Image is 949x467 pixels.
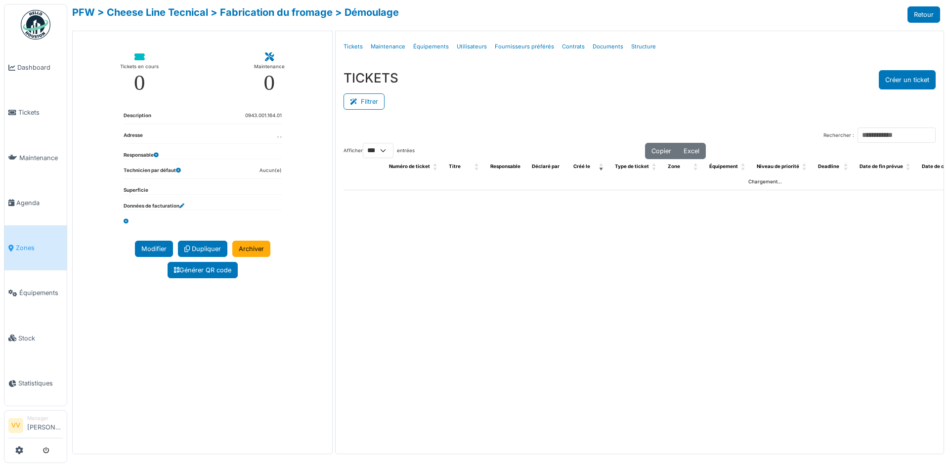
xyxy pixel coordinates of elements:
span: Excel [684,147,699,155]
a: > Cheese Line Tecnical [97,6,208,18]
a: > Fabrication du fromage [211,6,333,18]
span: Date de fin prévue [860,164,903,169]
span: Dashboard [17,63,63,72]
span: Numéro de ticket: Activate to sort [433,159,439,174]
span: Maintenance [19,153,63,163]
a: Fournisseurs préférés [491,35,558,58]
h3: TICKETS [344,70,398,85]
span: Tickets [18,108,63,117]
a: Tickets en cours 0 [112,45,167,102]
a: Tickets [340,35,367,58]
button: Copier [645,143,678,159]
a: Maintenance [367,35,409,58]
dt: Technicien par défaut [124,167,181,178]
a: Structure [627,35,660,58]
a: Maintenance 0 [246,45,293,102]
dd: Aucun(e) [259,167,282,174]
span: Créé le [573,164,590,169]
span: Niveau de priorité: Activate to sort [802,159,808,174]
span: Niveau de priorité [757,164,799,169]
span: Équipement [709,164,738,169]
dt: Responsable [124,152,159,159]
a: Contrats [558,35,589,58]
span: Statistiques [18,379,63,388]
span: Créé le: Activate to remove sorting [599,159,605,174]
span: Date de fin prévue: Activate to sort [906,159,912,174]
a: Dupliquer [178,241,227,257]
div: Manager [27,415,63,422]
a: Maintenance [4,135,67,180]
div: 0 [134,72,145,94]
div: 0 [264,72,275,94]
a: > Démoulage [335,6,399,18]
span: Zones [16,243,63,253]
img: Badge_color-CXgf-gQk.svg [21,10,50,40]
a: VV Manager[PERSON_NAME] [8,415,63,438]
li: VV [8,418,23,433]
dt: Superficie [124,187,148,194]
label: Rechercher : [823,132,854,139]
a: Agenda [4,180,67,225]
a: Équipements [409,35,453,58]
dt: Adresse [124,132,143,143]
button: Créer un ticket [879,70,936,89]
span: Copier [651,147,671,155]
span: Numéro de ticket [389,164,430,169]
dd: 0943.001.164.01 [245,112,282,120]
span: Stock [18,334,63,343]
a: Statistiques [4,361,67,406]
li: [PERSON_NAME] [27,415,63,436]
span: Responsable [490,164,520,169]
span: Titre: Activate to sort [474,159,480,174]
a: Équipements [4,270,67,315]
a: Générer QR code [168,262,238,278]
span: Agenda [16,198,63,208]
dt: Données de facturation [124,203,184,210]
a: Stock [4,316,67,361]
span: Type de ticket: Activate to sort [652,159,658,174]
span: Type de ticket [615,164,649,169]
a: Documents [589,35,627,58]
span: Zone: Activate to sort [693,159,699,174]
dt: Description [124,112,151,124]
a: Utilisateurs [453,35,491,58]
a: Tickets [4,90,67,135]
span: Équipement: Activate to sort [741,159,747,174]
span: Deadline [818,164,839,169]
span: Déclaré par [532,164,560,169]
a: PFW [72,6,95,18]
select: Afficherentrées [363,143,393,158]
dd: , , [277,132,282,139]
button: Excel [677,143,706,159]
a: Zones [4,225,67,270]
button: Filtrer [344,93,385,110]
label: Afficher entrées [344,143,415,158]
a: Archiver [232,241,270,257]
a: Modifier [135,241,173,257]
a: Retour [907,6,940,23]
a: Dashboard [4,45,67,90]
div: Maintenance [254,62,285,72]
span: Zone [668,164,680,169]
div: Tickets en cours [120,62,159,72]
span: Deadline: Activate to sort [844,159,850,174]
span: Titre [449,164,461,169]
span: Équipements [19,288,63,297]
